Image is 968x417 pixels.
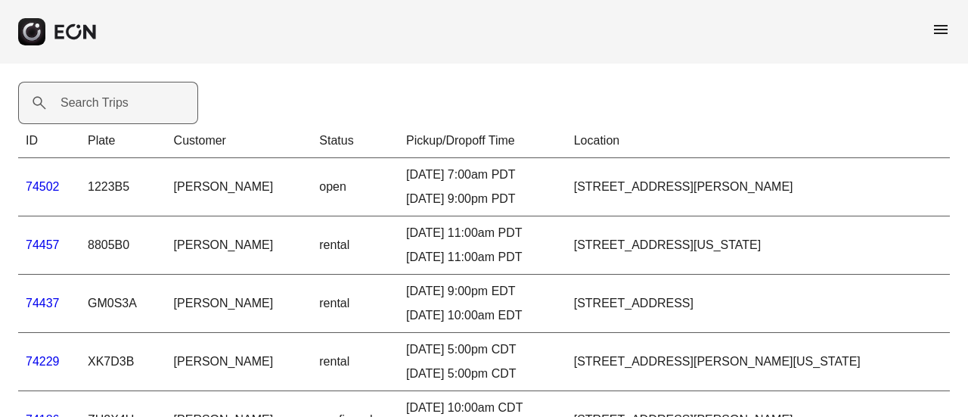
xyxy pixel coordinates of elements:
td: rental [312,333,399,391]
th: Plate [80,124,166,158]
td: [PERSON_NAME] [166,333,312,391]
a: 74457 [26,238,60,251]
td: GM0S3A [80,275,166,333]
td: [STREET_ADDRESS] [566,275,950,333]
a: 74437 [26,297,60,310]
td: open [312,158,399,216]
td: rental [312,216,399,275]
div: [DATE] 9:00pm EDT [406,282,559,300]
td: [STREET_ADDRESS][PERSON_NAME] [566,158,950,216]
a: 74229 [26,355,60,368]
div: [DATE] 9:00pm PDT [406,190,559,208]
td: 1223B5 [80,158,166,216]
div: [DATE] 10:00am CDT [406,399,559,417]
td: rental [312,275,399,333]
td: XK7D3B [80,333,166,391]
td: [STREET_ADDRESS][US_STATE] [566,216,950,275]
div: [DATE] 11:00am PDT [406,224,559,242]
td: [PERSON_NAME] [166,216,312,275]
span: menu [932,20,950,39]
td: [PERSON_NAME] [166,275,312,333]
th: Customer [166,124,312,158]
th: Pickup/Dropoff Time [399,124,566,158]
div: [DATE] 5:00pm CDT [406,341,559,359]
td: [STREET_ADDRESS][PERSON_NAME][US_STATE] [566,333,950,391]
a: 74502 [26,180,60,193]
th: Location [566,124,950,158]
div: [DATE] 5:00pm CDT [406,365,559,383]
div: [DATE] 11:00am PDT [406,248,559,266]
th: Status [312,124,399,158]
div: [DATE] 7:00am PDT [406,166,559,184]
td: [PERSON_NAME] [166,158,312,216]
div: [DATE] 10:00am EDT [406,307,559,325]
th: ID [18,124,80,158]
label: Search Trips [60,94,129,112]
td: 8805B0 [80,216,166,275]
